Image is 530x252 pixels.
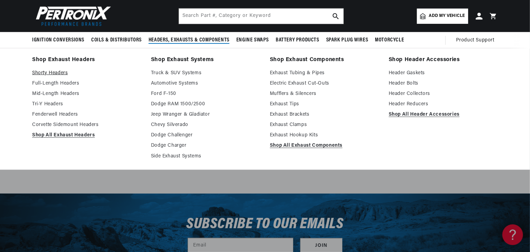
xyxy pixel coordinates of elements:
summary: Ignition Conversions [32,32,88,48]
a: Mufflers & Silencers [270,90,379,98]
span: Product Support [456,37,494,44]
a: Shop All Exhaust Headers [32,131,141,139]
summary: Coils & Distributors [88,32,145,48]
a: Shop All Exhaust Components [270,142,379,150]
a: Add my vehicle [417,9,468,24]
a: Shop Header Accessories [389,55,498,65]
button: search button [328,9,343,24]
span: Coils & Distributors [91,37,142,44]
a: Mid-Length Headers [32,90,141,98]
a: Corvette Sidemount Headers [32,121,141,129]
a: Automotive Systems [151,79,260,88]
summary: Battery Products [272,32,323,48]
a: Shorty Headers [32,69,141,77]
a: Ford F-150 [151,90,260,98]
span: Add my vehicle [429,13,465,19]
a: Full-Length Headers [32,79,141,88]
a: Shop Exhaust Systems [151,55,260,65]
span: Motorcycle [375,37,404,44]
a: Shop Exhaust Components [270,55,379,65]
img: Pertronix [32,4,112,28]
summary: Motorcycle [371,32,407,48]
h3: Subscribe to our emails [186,218,344,231]
a: Electric Exhaust Cut-Outs [270,79,379,88]
span: Headers, Exhausts & Components [149,37,229,44]
a: Exhaust Hookup Kits [270,131,379,139]
a: Shop All Header Accessories [389,110,498,119]
a: Exhaust Clamps [270,121,379,129]
span: Battery Products [276,37,319,44]
a: Truck & SUV Systems [151,69,260,77]
a: Chevy Silverado [151,121,260,129]
span: Ignition Conversions [32,37,84,44]
summary: Engine Swaps [233,32,272,48]
a: Jeep Wranger & Gladiator [151,110,260,119]
a: Shop Exhaust Headers [32,55,141,65]
a: Exhaust Tips [270,100,379,108]
a: Header Gaskets [389,69,498,77]
input: Search Part #, Category or Keyword [179,9,343,24]
a: Exhaust Tubing & Pipes [270,69,379,77]
a: Header Bolts [389,79,498,88]
a: Side Exhaust Systems [151,152,260,161]
span: Spark Plug Wires [326,37,368,44]
a: Dodge Charger [151,142,260,150]
a: Header Reducers [389,100,498,108]
summary: Product Support [456,32,498,49]
span: Engine Swaps [236,37,269,44]
a: Exhaust Brackets [270,110,379,119]
summary: Headers, Exhausts & Components [145,32,233,48]
a: Dodge RAM 1500/2500 [151,100,260,108]
a: Dodge Challenger [151,131,260,139]
a: Fenderwell Headers [32,110,141,119]
summary: Spark Plug Wires [323,32,372,48]
a: Header Collectors [389,90,498,98]
a: Tri-Y Headers [32,100,141,108]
